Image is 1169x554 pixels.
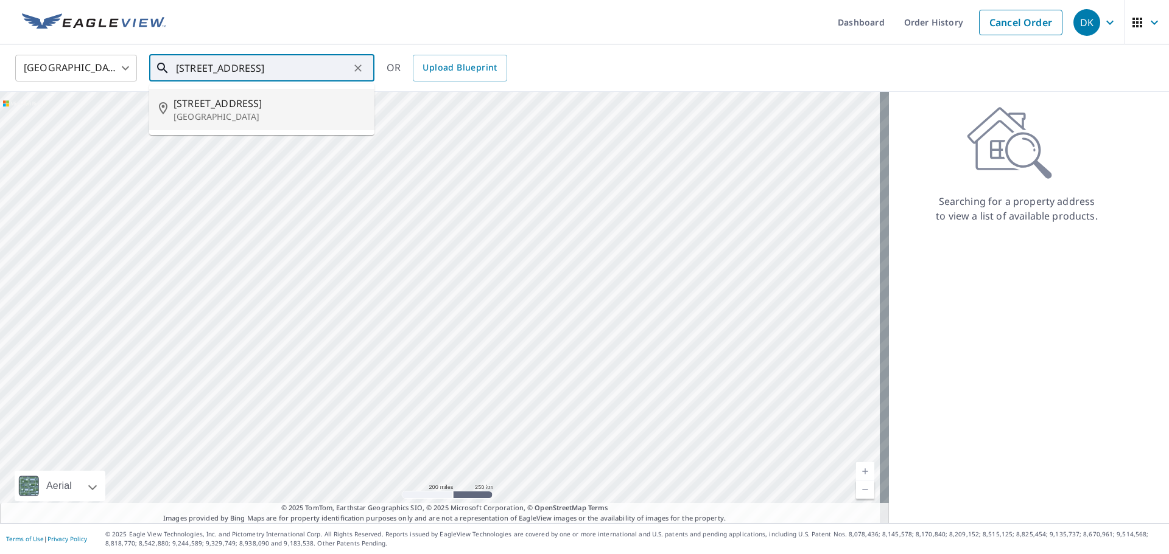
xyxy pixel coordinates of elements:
[535,503,586,512] a: OpenStreetMap
[856,462,874,480] a: Current Level 5, Zoom In
[979,10,1062,35] a: Cancel Order
[22,13,166,32] img: EV Logo
[1073,9,1100,36] div: DK
[176,51,349,85] input: Search by address or latitude-longitude
[47,535,87,543] a: Privacy Policy
[174,96,365,111] span: [STREET_ADDRESS]
[105,530,1163,548] p: © 2025 Eagle View Technologies, Inc. and Pictometry International Corp. All Rights Reserved. Repo...
[281,503,608,513] span: © 2025 TomTom, Earthstar Geographics SIO, © 2025 Microsoft Corporation, ©
[6,535,44,543] a: Terms of Use
[15,471,105,501] div: Aerial
[588,503,608,512] a: Terms
[43,471,75,501] div: Aerial
[413,55,507,81] a: Upload Blueprint
[935,194,1098,223] p: Searching for a property address to view a list of available products.
[856,480,874,499] a: Current Level 5, Zoom Out
[174,111,365,123] p: [GEOGRAPHIC_DATA]
[6,535,87,542] p: |
[423,60,497,75] span: Upload Blueprint
[387,55,507,81] div: OR
[15,51,137,85] div: [GEOGRAPHIC_DATA]
[349,60,367,77] button: Clear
